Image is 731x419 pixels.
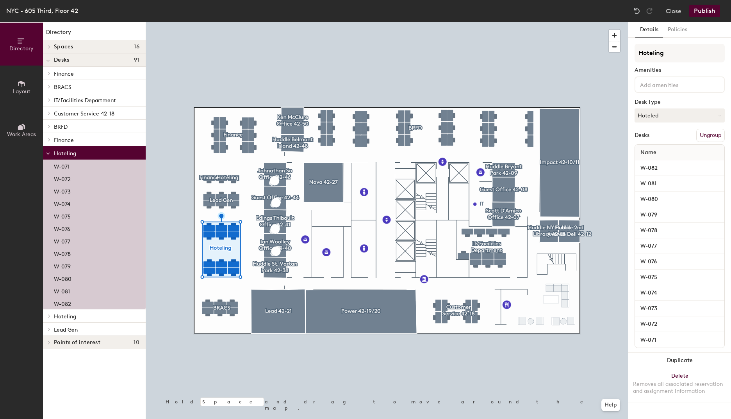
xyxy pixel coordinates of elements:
[54,249,71,257] p: W-078
[637,178,723,189] input: Unnamed desk
[9,45,34,52] span: Directory
[54,313,76,320] span: Hoteling
[54,186,71,195] p: W-073
[637,272,723,283] input: Unnamed desk
[134,339,139,346] span: 10
[637,194,723,205] input: Unnamed desk
[54,150,76,157] span: Hoteling
[633,7,641,15] img: Undo
[54,224,70,233] p: W-076
[54,84,71,91] span: BRACS
[645,7,653,15] img: Redo
[637,146,660,160] span: Name
[54,71,74,77] span: Finance
[54,298,71,307] p: W-082
[689,5,720,17] button: Publish
[54,261,71,270] p: W-079
[628,368,731,403] button: DeleteRemoves all associated reservation and assignment information
[54,174,71,183] p: W-072
[54,44,73,50] span: Spaces
[134,57,139,63] span: 91
[637,241,723,252] input: Unnamed desk
[43,28,146,40] h1: Directory
[635,22,663,38] button: Details
[13,88,30,95] span: Layout
[638,80,709,89] input: Add amenities
[635,67,725,73] div: Amenities
[637,225,723,236] input: Unnamed desk
[54,97,116,104] span: IT/Facilities Department
[633,381,726,395] div: Removes all associated reservation and assignment information
[7,131,36,138] span: Work Areas
[635,132,649,138] div: Desks
[6,6,78,16] div: NYC - 605 Third, Floor 42
[54,211,71,220] p: W-075
[601,399,620,411] button: Help
[696,129,725,142] button: Ungroup
[54,273,71,282] p: W-080
[635,108,725,123] button: Hoteled
[134,44,139,50] span: 16
[637,209,723,220] input: Unnamed desk
[54,339,100,346] span: Points of interest
[54,327,78,333] span: Lead Gen
[637,288,723,298] input: Unnamed desk
[637,163,723,174] input: Unnamed desk
[54,161,70,170] p: W-071
[54,110,114,117] span: Customer Service 42-18
[637,334,723,345] input: Unnamed desk
[54,57,69,63] span: Desks
[54,236,70,245] p: W-077
[628,353,731,368] button: Duplicate
[54,137,74,144] span: Finance
[663,22,692,38] button: Policies
[666,5,681,17] button: Close
[54,199,70,208] p: W-074
[54,124,68,130] span: BRFD
[635,99,725,105] div: Desk Type
[637,256,723,267] input: Unnamed desk
[637,319,723,330] input: Unnamed desk
[637,303,723,314] input: Unnamed desk
[54,286,70,295] p: W-081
